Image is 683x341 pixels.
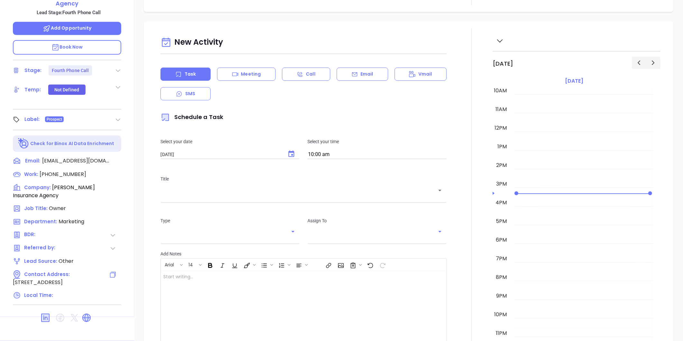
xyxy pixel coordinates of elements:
p: Select your time [307,138,447,145]
div: 6pm [495,236,508,244]
div: Temp: [24,85,41,95]
span: [PERSON_NAME] Insurance Agency [13,184,95,199]
div: 10pm [493,311,508,318]
p: SMS [185,90,195,97]
span: Insert Image [334,259,346,270]
span: Work : [24,171,38,178]
p: Add Notes [160,250,447,257]
button: Arial [161,259,179,270]
div: 12pm [493,124,508,132]
div: 10am [493,87,508,95]
h2: [DATE] [493,60,513,67]
div: 3pm [495,180,508,188]
span: Marketing [59,218,84,225]
button: 14 [185,259,198,270]
div: Label: [24,115,40,124]
span: Book Now [51,44,83,50]
p: Assign To [307,217,447,224]
p: Email [360,71,373,78]
span: [EMAIL_ADDRESS][DOMAIN_NAME] [42,157,110,165]
span: Italic [216,259,228,270]
span: Arial [161,262,177,266]
div: 4pm [494,199,508,207]
p: Lead Stage: Fourth Phone Call [16,8,121,17]
button: Open [435,186,444,195]
button: Choose date, selected date is Sep 24, 2025 [284,146,299,162]
span: Fill color or set the text color [241,259,257,270]
span: Insert Unordered List [258,259,275,270]
button: Open [288,227,297,236]
div: 8pm [495,273,508,281]
span: [STREET_ADDRESS] [13,279,63,286]
span: Prospect [47,116,62,123]
span: Job Title: [24,205,48,212]
div: 1pm [496,143,508,151]
span: Referred by: [24,244,58,252]
p: Call [306,71,315,78]
p: Type [160,217,300,224]
span: Underline [228,259,240,270]
button: Next day [646,57,660,69]
div: Stage: [24,66,42,75]
div: 5pm [495,217,508,225]
span: Lead Source: [24,258,57,264]
span: Email: [25,157,40,165]
p: Select your date [160,138,300,145]
span: Other [59,257,74,265]
span: Font family [161,259,184,270]
p: Title [160,175,447,182]
p: Task [185,71,196,78]
p: Meeting [241,71,261,78]
span: Insert link [322,259,334,270]
a: [DATE] [564,77,585,86]
div: 9pm [495,292,508,300]
button: Open [435,227,444,236]
input: MM/DD/YYYY [160,152,281,157]
div: 11pm [495,329,508,337]
span: Add Opportunity [43,25,92,31]
span: Local Time: [24,292,53,299]
span: Schedule a Task [160,113,223,121]
img: Ai-Enrich-DaqCidB-.svg [18,138,29,149]
span: Font size [185,259,203,270]
div: 2pm [495,161,508,169]
div: 7pm [495,255,508,263]
span: Company: [24,184,51,191]
span: Redo [376,259,388,270]
span: BDR: [24,231,58,239]
div: Fourth Phone Call [52,65,89,76]
span: Align [293,259,309,270]
span: Insert Ordered List [275,259,292,270]
div: Not Defined [54,85,79,95]
span: 14 [185,262,196,266]
span: Contact Address: [24,271,70,278]
span: Surveys [347,259,363,270]
div: 11am [494,106,508,113]
div: New Activity [160,34,447,51]
button: Previous day [632,57,646,69]
span: [PHONE_NUMBER] [40,170,86,178]
span: Undo [364,259,376,270]
span: Owner [49,205,66,212]
span: Department: [24,218,57,225]
p: Vmail [418,71,432,78]
p: Check for Binox AI Data Enrichment [30,140,114,147]
span: Bold [204,259,215,270]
